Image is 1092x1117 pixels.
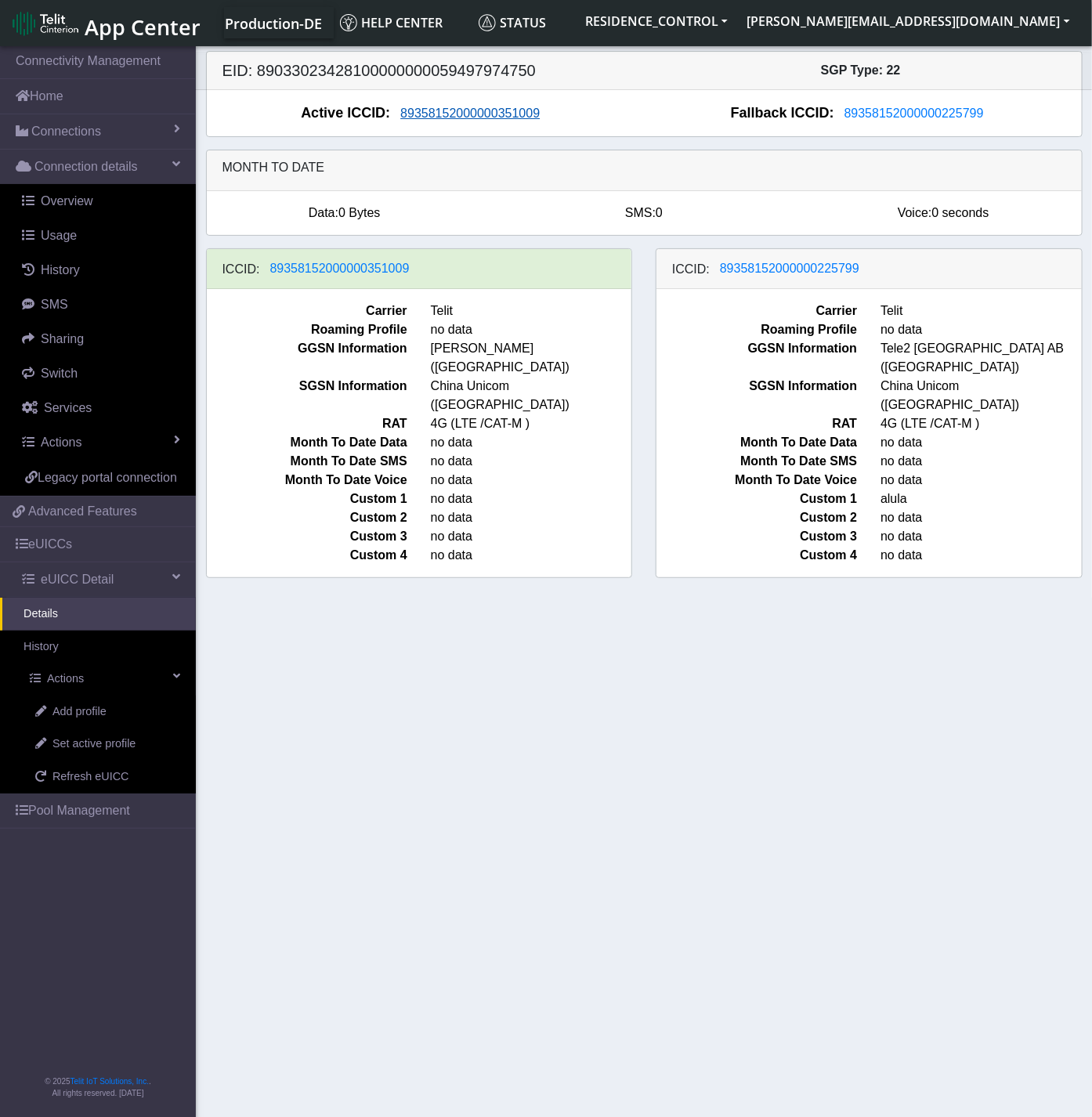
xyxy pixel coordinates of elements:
[71,1077,149,1086] a: Telit IoT Solutions, Inc.
[821,63,901,77] span: SGP Type: 22
[645,452,869,471] span: Month To Date SMS
[338,206,380,219] span: 0 Bytes
[576,7,737,35] button: RESIDENCE_CONTROL
[731,103,834,124] span: Fallback ICCID:
[419,414,643,433] span: 4G (LTE /CAT-M )
[390,103,550,124] button: 89358152000000351009
[645,527,869,546] span: Custom 3
[41,194,93,208] span: Overview
[195,546,419,565] span: Custom 4
[52,768,129,786] span: Refresh eUICC
[419,471,643,490] span: no data
[645,320,869,339] span: Roaming Profile
[6,391,196,425] a: Services
[6,663,196,696] a: Actions
[41,436,81,449] span: Actions
[195,490,419,508] span: Custom 1
[6,219,196,253] a: Usage
[12,696,196,728] a: Add profile
[645,490,869,508] span: Custom 1
[195,433,419,452] span: Month To Date Data
[645,339,869,377] span: GGSN Information
[222,160,1066,175] h6: Month to date
[334,7,472,38] a: Help center
[656,206,663,219] span: 0
[419,546,643,565] span: no data
[672,262,710,277] h6: ICCID:
[645,414,869,433] span: RAT
[41,229,77,242] span: Usage
[195,527,419,546] span: Custom 3
[270,262,410,275] span: 89358152000000351009
[41,367,78,380] span: Switch
[645,433,869,452] span: Month To Date Data
[195,302,419,320] span: Carrier
[419,527,643,546] span: no data
[419,339,643,377] span: [PERSON_NAME] ([GEOGRAPHIC_DATA])
[898,206,932,219] span: Voice:
[645,302,869,320] span: Carrier
[34,157,138,176] span: Connection details
[737,7,1079,35] button: [PERSON_NAME][EMAIL_ADDRESS][DOMAIN_NAME]
[13,6,198,40] a: App Center
[13,11,78,36] img: logo-telit-cinterion-gw-new.png
[710,258,870,279] button: 89358152000000225799
[419,320,643,339] span: no data
[41,298,68,311] span: SMS
[195,508,419,527] span: Custom 2
[6,562,196,597] a: eUICC Detail
[211,61,645,80] h5: EID: 89033023428100000000059497974750
[31,122,101,141] span: Connections
[195,377,419,414] span: SGSN Information
[28,502,137,521] span: Advanced Features
[85,13,201,42] span: App Center
[301,103,390,124] span: Active ICCID:
[222,262,260,277] h6: ICCID:
[6,184,196,219] a: Overview
[6,425,196,460] a: Actions
[52,736,136,753] span: Set active profile
[38,471,177,484] span: Legacy portal connection
[44,401,92,414] span: Services
[419,490,643,508] span: no data
[195,471,419,490] span: Month To Date Voice
[41,332,84,345] span: Sharing
[12,761,196,793] a: Refresh eUICC
[645,471,869,490] span: Month To Date Voice
[195,414,419,433] span: RAT
[195,339,419,377] span: GGSN Information
[6,322,196,356] a: Sharing
[720,262,859,275] span: 89358152000000225799
[479,14,496,31] img: status.svg
[479,14,546,31] span: Status
[419,433,643,452] span: no data
[260,258,420,279] button: 89358152000000351009
[472,7,576,38] a: Status
[340,14,357,31] img: knowledge.svg
[224,7,321,38] a: Your current platform instance
[844,107,984,120] span: 89358152000000225799
[645,546,869,565] span: Custom 4
[419,302,643,320] span: Telit
[419,452,643,471] span: no data
[225,14,322,33] span: Production-DE
[419,508,643,527] span: no data
[645,377,869,414] span: SGSN Information
[645,508,869,527] span: Custom 2
[340,14,443,31] span: Help center
[834,103,994,124] button: 89358152000000225799
[400,107,540,120] span: 89358152000000351009
[419,377,643,414] span: China Unicom ([GEOGRAPHIC_DATA])
[6,253,196,287] a: History
[195,320,419,339] span: Roaming Profile
[41,570,114,589] span: eUICC Detail
[41,263,80,277] span: History
[625,206,656,219] span: SMS:
[309,206,338,219] span: Data:
[195,452,419,471] span: Month To Date SMS
[932,206,989,219] span: 0 seconds
[6,356,196,391] a: Switch
[47,671,84,688] span: Actions
[12,728,196,761] a: Set active profile
[52,703,107,721] span: Add profile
